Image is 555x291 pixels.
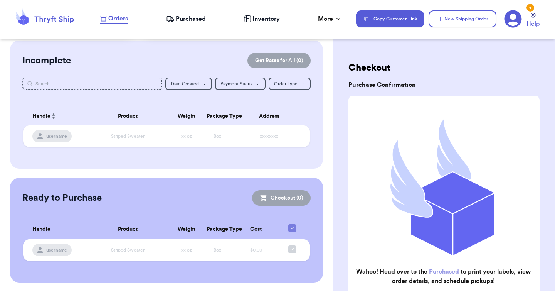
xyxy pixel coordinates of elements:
[166,14,206,24] a: Purchased
[269,78,311,90] button: Order Type
[215,78,266,90] button: Payment Status
[111,248,145,252] span: Striped Sweater
[250,248,262,252] span: $0.00
[181,248,192,252] span: xx oz
[165,78,212,90] button: Date Created
[171,220,202,239] th: Weight
[214,248,221,252] span: Box
[46,247,67,253] span: username
[252,14,280,24] span: Inventory
[171,81,199,86] span: Date Created
[233,107,310,125] th: Address
[348,80,540,90] h3: Purchase Confirmation
[108,14,128,23] span: Orders
[355,267,532,286] h2: Wahoo! Head over to the to print your labels, view order details, and schedule pickups!
[348,62,540,74] h2: Checkout
[22,78,162,90] input: Search
[202,220,233,239] th: Package Type
[274,81,298,86] span: Order Type
[244,14,280,24] a: Inventory
[504,10,522,28] a: 6
[260,134,278,139] span: xxxxxxxx
[429,10,496,27] button: New Shipping Order
[214,134,221,139] span: Box
[252,190,311,206] button: Checkout (0)
[85,220,171,239] th: Product
[318,14,342,24] div: More
[171,107,202,125] th: Weight
[100,14,128,24] a: Orders
[22,54,71,67] h2: Incomplete
[50,112,57,121] button: Sort ascending
[429,269,459,275] a: Purchased
[32,112,50,120] span: Handle
[176,14,206,24] span: Purchased
[356,10,424,27] button: Copy Customer Link
[526,13,540,29] a: Help
[46,133,67,139] span: username
[181,134,192,139] span: xx oz
[526,4,534,12] div: 6
[526,19,540,29] span: Help
[32,225,50,233] span: Handle
[202,107,233,125] th: Package Type
[22,192,102,204] h2: Ready to Purchase
[220,81,252,86] span: Payment Status
[233,220,279,239] th: Cost
[111,134,145,139] span: Striped Sweater
[247,53,311,68] button: Get Rates for All (0)
[85,107,171,125] th: Product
